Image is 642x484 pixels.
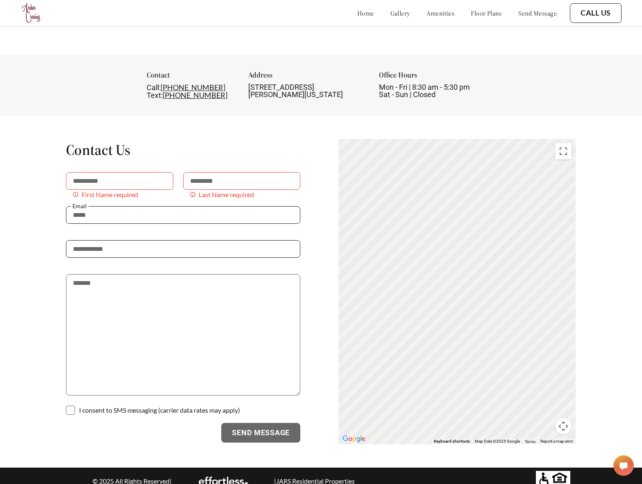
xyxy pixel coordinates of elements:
div: [STREET_ADDRESS][PERSON_NAME][US_STATE] [248,84,365,98]
a: gallery [390,9,410,17]
a: Terms (opens in new tab) [525,439,535,444]
a: home [357,9,374,17]
a: Open this area in Google Maps (opens a new window) [340,434,368,444]
span: Map Data ©2025 Google [475,439,520,443]
a: [PHONE_NUMBER] [161,83,225,92]
button: Keyboard shortcuts [434,439,470,444]
span: Sat - Sun | Closed [379,90,436,99]
button: Map camera controls [555,418,572,434]
span: Call: [147,83,161,92]
h1: Contact Us [66,141,300,159]
div: Contact [147,71,234,84]
div: Office Hours [379,71,495,84]
span: Text: [147,91,163,100]
div: Mon - Fri | 8:30 am - 5:30 pm [379,84,495,98]
div: Address [248,71,365,84]
a: floor plans [471,9,502,17]
img: Company logo [20,2,43,24]
a: send message [518,9,557,17]
a: amenities [426,9,455,17]
a: Call Us [581,9,611,18]
span: Last Name required [199,190,254,200]
button: Call Us [570,3,622,23]
button: Send Message [221,423,300,443]
a: Report a map error [540,439,573,443]
img: Google [340,434,368,444]
button: Toggle fullscreen view [555,143,572,159]
a: [PHONE_NUMBER] [163,91,227,100]
span: First Name required [82,190,138,200]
